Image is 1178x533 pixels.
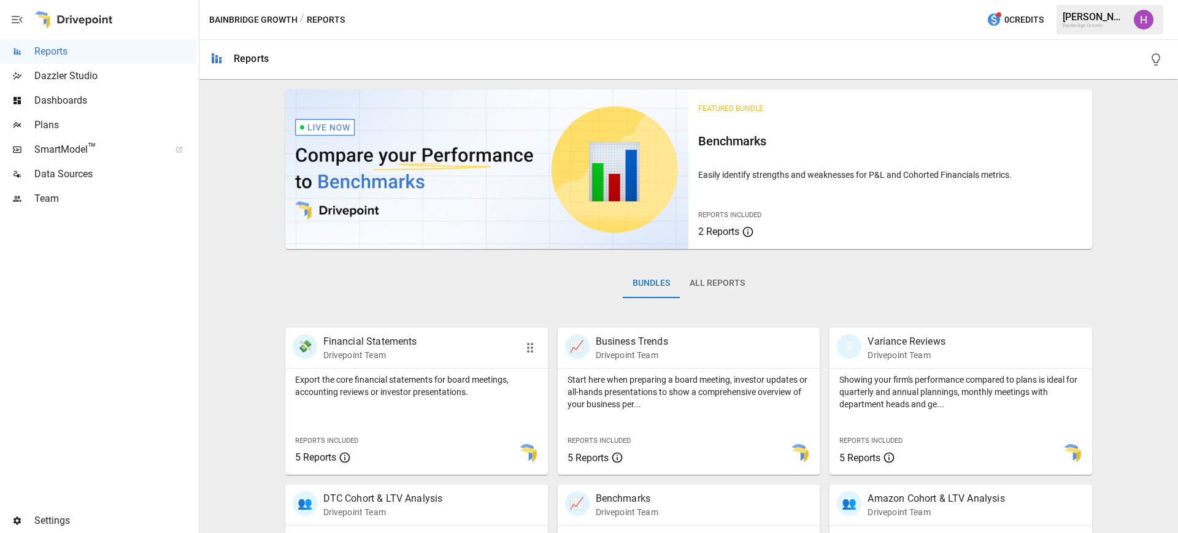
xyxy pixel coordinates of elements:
[295,451,336,463] span: 5 Reports
[565,491,590,516] div: 📈
[293,334,317,359] div: 💸
[323,334,417,349] p: Financial Statements
[680,269,755,298] button: All Reports
[1063,11,1126,23] div: [PERSON_NAME]
[323,491,443,506] p: DTC Cohort & LTV Analysis
[868,334,945,349] p: Variance Reviews
[982,9,1049,31] button: 0Credits
[1134,10,1153,29] img: Harry Antonio
[623,269,680,298] button: Bundles
[568,374,810,410] p: Start here when preparing a board meeting, investor updates or all-hands presentations to show a ...
[323,506,443,518] p: Drivepoint Team
[868,491,1004,506] p: Amazon Cohort & LTV Analysis
[568,437,631,445] span: Reports Included
[34,44,196,59] span: Reports
[596,349,668,361] p: Drivepoint Team
[565,334,590,359] div: 📈
[596,334,668,349] p: Business Trends
[517,444,537,464] img: smart model
[698,104,763,113] span: Featured Bundle
[34,167,196,182] span: Data Sources
[34,142,162,157] span: SmartModel
[234,53,269,64] div: Reports
[34,118,196,132] span: Plans
[868,349,945,361] p: Drivepoint Team
[1004,12,1044,28] span: 0 Credits
[839,374,1082,410] p: Showing your firm's performance compared to plans is ideal for quarterly and annual plannings, mo...
[293,491,317,516] div: 👥
[323,349,417,361] p: Drivepoint Team
[698,169,1082,181] p: Easily identify strengths and weaknesses for P&L and Cohorted Financials metrics.
[698,211,761,219] span: Reports Included
[839,452,880,464] span: 5 Reports
[868,506,1004,518] p: Drivepoint Team
[837,334,861,359] div: 🗓
[568,452,609,464] span: 5 Reports
[34,191,196,206] span: Team
[209,12,298,28] button: Bainbridge Growth
[34,513,196,528] span: Settings
[34,93,196,108] span: Dashboards
[88,140,96,156] span: ™
[698,131,1082,151] h6: Benchmarks
[300,12,304,28] div: /
[285,90,689,249] img: video thumbnail
[698,226,739,237] span: 2 Reports
[789,444,809,464] img: smart model
[596,491,658,506] p: Benchmarks
[1126,2,1161,37] button: Harry Antonio
[1061,444,1081,464] img: smart model
[295,374,538,398] p: Export the core financial statements for board meetings, accounting reviews or investor presentat...
[596,506,658,518] p: Drivepoint Team
[839,437,903,445] span: Reports Included
[295,437,358,445] span: Reports Included
[1063,23,1126,28] div: Bainbridge Growth
[837,491,861,516] div: 👥
[34,69,196,83] span: Dazzler Studio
